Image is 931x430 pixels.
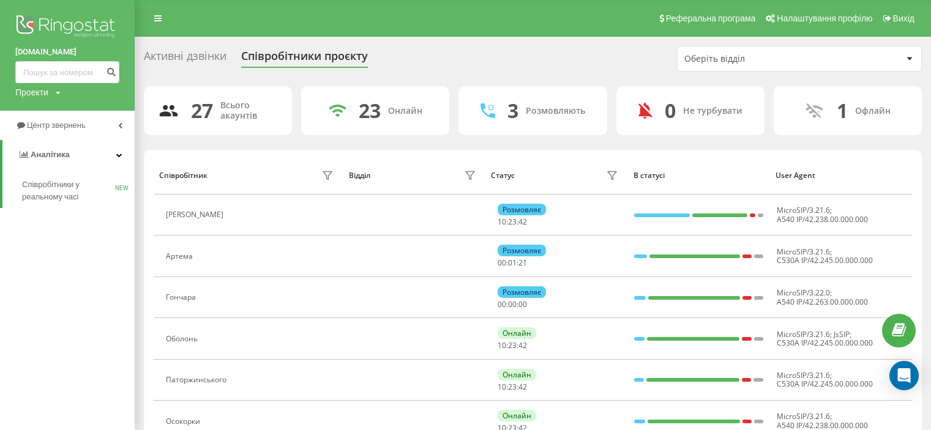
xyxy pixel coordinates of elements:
span: 23 [508,340,517,350]
div: Співробітники проєкту [241,50,368,69]
span: C530A IP/42.245.00.000.000 [777,255,873,265]
div: Оболонь [166,335,201,343]
div: 23 [359,99,381,122]
div: User Agent [776,171,906,180]
a: [DOMAIN_NAME] [15,46,119,58]
span: 00 [508,299,517,310]
a: Аналiтика [2,140,135,169]
span: 23 [508,217,517,227]
span: 00 [518,299,527,310]
a: Співробітники у реальному часіNEW [22,174,135,208]
span: Аналiтика [31,150,70,159]
div: Розмовляє [498,245,546,256]
span: Центр звернень [27,120,86,130]
div: Артема [166,252,196,261]
div: Онлайн [498,327,536,339]
div: [PERSON_NAME] [166,210,226,219]
div: : : [498,218,527,226]
span: MicroSIP/3.21.6 [777,247,830,257]
div: Статус [491,171,515,180]
div: Онлайн [498,369,536,380]
div: Гончара [166,293,199,302]
div: : : [498,300,527,309]
span: JsSIP [834,329,850,339]
div: В статусі [634,171,764,180]
div: Співробітник [159,171,208,180]
div: : : [498,341,527,350]
div: : : [498,383,527,391]
div: Розмовляють [526,106,585,116]
span: MicroSIP/3.21.6 [777,370,830,380]
span: Реферальна програма [666,13,756,23]
span: Співробітники у реальному часі [22,179,115,203]
span: 01 [508,258,517,268]
span: Вихід [893,13,914,23]
div: Офлайн [855,106,891,116]
span: 42 [518,340,527,350]
span: 23 [508,382,517,392]
div: 3 [507,99,518,122]
div: 0 [665,99,676,122]
span: C530A IP/42.245.00.000.000 [777,338,873,348]
input: Пошук за номером [15,61,119,83]
div: Не турбувати [683,106,742,116]
div: Open Intercom Messenger [889,361,919,390]
span: Налаштування профілю [777,13,872,23]
div: Оберіть відділ [684,54,831,64]
span: 42 [518,382,527,392]
span: 21 [518,258,527,268]
span: MicroSIP/3.22.0 [777,287,830,298]
div: Осокорки [166,417,203,426]
span: MicroSIP/3.21.6 [777,329,830,339]
div: Всього акаунтів [220,100,277,121]
span: 00 [498,299,506,310]
div: 27 [191,99,213,122]
div: Проекти [15,86,48,98]
span: A540 IP/42.263.00.000.000 [777,297,868,307]
span: 00 [498,258,506,268]
div: Активні дзвінки [144,50,226,69]
span: 42 [518,217,527,227]
div: Розмовляє [498,204,546,215]
div: Паторжинського [166,376,230,384]
span: C530A IP/42.245.00.000.000 [777,379,873,389]
span: MicroSIP/3.21.6 [777,205,830,215]
div: Відділ [349,171,370,180]
div: Онлайн [498,410,536,421]
div: Онлайн [388,106,422,116]
span: 10 [498,340,506,350]
div: Розмовляє [498,286,546,298]
div: : : [498,259,527,267]
span: MicroSIP/3.21.6 [777,411,830,421]
span: A540 IP/42.238.00.000.000 [777,214,868,224]
span: 10 [498,217,506,227]
span: 10 [498,382,506,392]
div: 1 [837,99,848,122]
img: Ringostat logo [15,12,119,43]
